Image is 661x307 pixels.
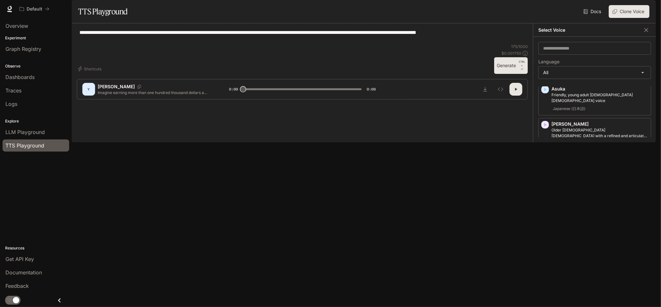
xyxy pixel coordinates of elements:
button: Inspect [494,83,507,96]
p: ⏎ [518,60,525,71]
span: Japanese (日本語) [551,105,587,113]
button: Copy Voice ID [135,85,144,89]
h1: TTS Playground [78,5,128,18]
button: Download audio [479,83,492,96]
div: All [539,67,651,79]
p: Older British male with a refined and articulate voice [551,127,648,139]
button: Clone Voice [609,5,649,18]
p: CTRL + [518,60,525,67]
span: 0:00 [229,86,238,92]
a: Docs [582,5,604,18]
span: 0:09 [367,86,376,92]
div: Y [84,84,94,94]
button: Shortcuts [77,64,104,74]
p: $ 0.001750 [502,51,521,56]
button: All workspaces [17,3,52,15]
p: Imagine earning more than one hundred thousand dollars a year, paying only ten percent in taxes, ... [98,90,214,95]
button: GenerateCTRL +⏎ [494,57,528,74]
p: Language [538,59,559,64]
p: Asuka [551,86,648,92]
p: [PERSON_NAME] [551,121,648,127]
p: [PERSON_NAME] [98,83,135,90]
p: Default [27,6,42,12]
p: 175 / 1000 [511,44,528,49]
p: Friendly, young adult Japanese female voice [551,92,648,104]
